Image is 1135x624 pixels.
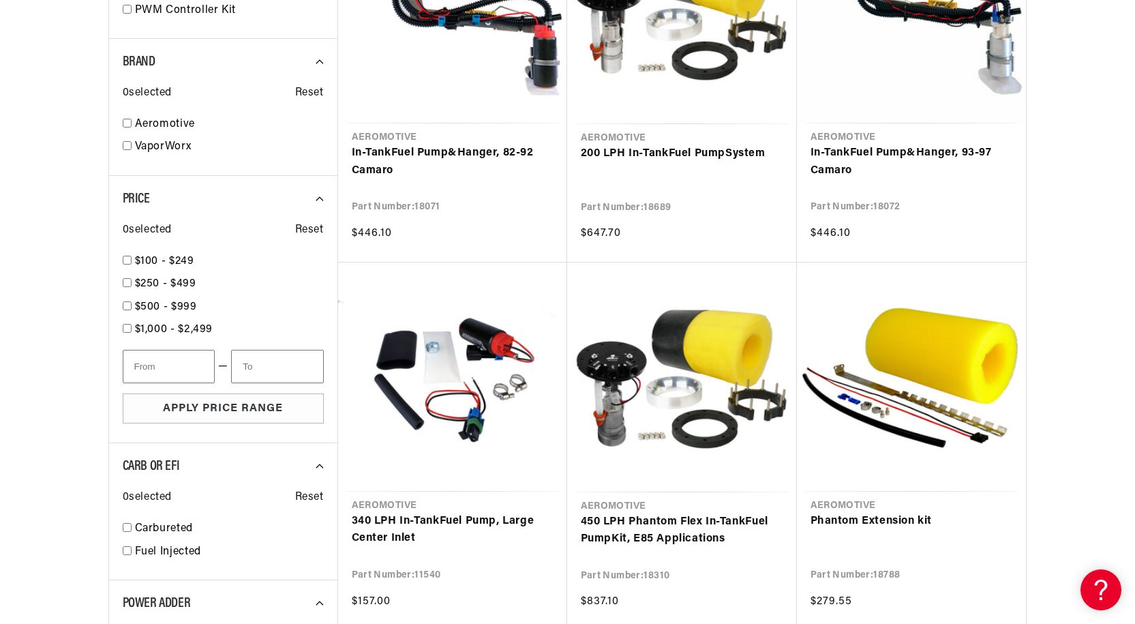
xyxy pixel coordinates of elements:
button: Apply Price Range [123,393,324,424]
a: Carbureted [135,520,324,538]
a: In-TankFuel Pump&Hanger, 82-92 Camaro [352,145,554,179]
span: Reset [295,222,324,239]
span: CARB or EFI [123,460,180,473]
a: In-TankFuel Pump&Hanger, 93-97 Camaro [811,145,1012,179]
span: Power Adder [123,597,191,610]
a: 450 LPH Phantom Flex In-TankFuel PumpKit, E85 Applications [581,514,783,548]
a: Fuel Injected [135,544,324,561]
span: $1,000 - $2,499 [135,324,213,335]
a: Phantom Extension kit [811,513,1012,531]
span: Reset [295,489,324,507]
span: 0 selected [123,85,172,102]
span: Brand [123,55,155,69]
span: Reset [295,85,324,102]
input: From [123,350,215,383]
span: $100 - $249 [135,256,194,267]
span: 0 selected [123,222,172,239]
a: PWM Controller Kit [135,2,324,20]
a: Aeromotive [135,116,324,134]
span: — [218,358,228,376]
span: $500 - $999 [135,301,197,312]
input: To [231,350,323,383]
span: $250 - $499 [135,278,196,289]
a: VaporWorx [135,138,324,156]
span: 0 selected [123,489,172,507]
a: 200 LPH In-TankFuel PumpSystem [581,145,783,163]
span: Price [123,192,150,206]
a: 340 LPH In-TankFuel Pump, Large Center Inlet [352,513,554,548]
